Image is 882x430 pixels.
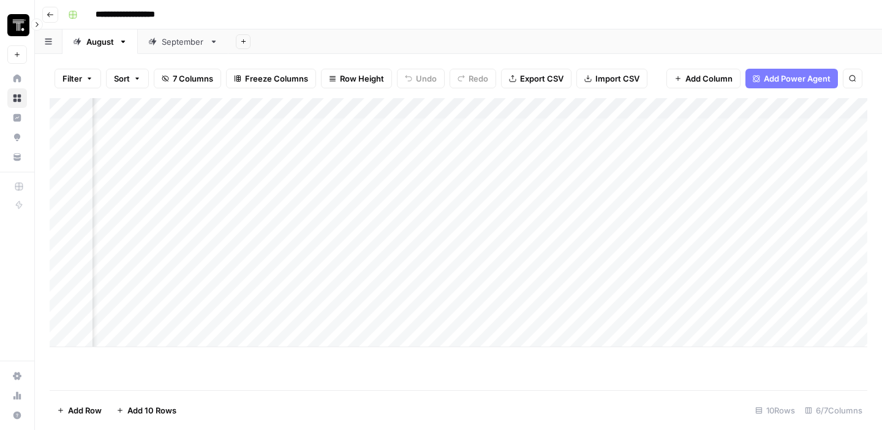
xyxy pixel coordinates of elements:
[520,72,563,85] span: Export CSV
[685,72,733,85] span: Add Column
[7,88,27,108] a: Browse
[750,401,800,420] div: 10 Rows
[127,404,176,417] span: Add 10 Rows
[7,14,29,36] img: Thoughtspot Logo
[7,386,27,405] a: Usage
[154,69,221,88] button: 7 Columns
[450,69,496,88] button: Redo
[501,69,571,88] button: Export CSV
[62,29,138,54] a: August
[416,72,437,85] span: Undo
[7,128,27,147] a: Opportunities
[7,147,27,167] a: Your Data
[55,69,101,88] button: Filter
[114,72,130,85] span: Sort
[173,72,213,85] span: 7 Columns
[576,69,647,88] button: Import CSV
[764,72,831,85] span: Add Power Agent
[7,108,27,128] a: Insights
[745,69,838,88] button: Add Power Agent
[7,10,27,40] button: Workspace: Thoughtspot
[397,69,445,88] button: Undo
[321,69,392,88] button: Row Height
[469,72,488,85] span: Redo
[162,36,205,48] div: September
[7,69,27,88] a: Home
[7,366,27,386] a: Settings
[595,72,639,85] span: Import CSV
[109,401,184,420] button: Add 10 Rows
[86,36,114,48] div: August
[50,401,109,420] button: Add Row
[106,69,149,88] button: Sort
[800,401,867,420] div: 6/7 Columns
[226,69,316,88] button: Freeze Columns
[138,29,228,54] a: September
[68,404,102,417] span: Add Row
[62,72,82,85] span: Filter
[245,72,308,85] span: Freeze Columns
[7,405,27,425] button: Help + Support
[340,72,384,85] span: Row Height
[666,69,741,88] button: Add Column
